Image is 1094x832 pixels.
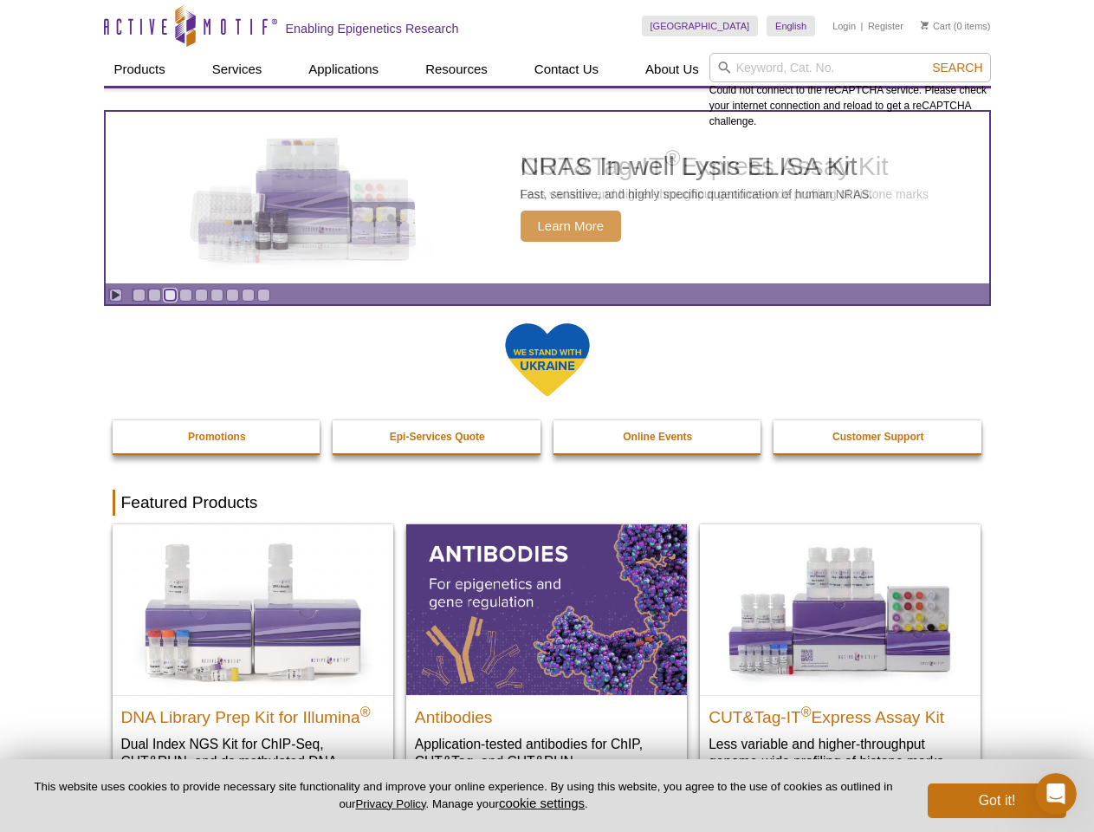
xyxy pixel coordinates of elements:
[861,16,864,36] li: |
[928,783,1066,818] button: Got it!
[355,797,425,810] a: Privacy Policy
[774,420,983,453] a: Customer Support
[179,289,192,302] a: Go to slide 4
[801,704,812,718] sup: ®
[188,431,246,443] strong: Promotions
[164,289,177,302] a: Go to slide 3
[709,700,972,726] h2: CUT&Tag-IT Express Assay Kit
[921,16,991,36] li: (0 items)
[623,431,692,443] strong: Online Events
[921,21,929,29] img: Your Cart
[415,735,678,770] p: Application-tested antibodies for ChIP, CUT&Tag, and CUT&RUN.
[415,700,678,726] h2: Antibodies
[700,524,981,694] img: CUT&Tag-IT® Express Assay Kit
[133,289,146,302] a: Go to slide 1
[333,420,542,453] a: Epi-Services Quote
[868,20,903,32] a: Register
[113,524,393,694] img: DNA Library Prep Kit for Illumina
[113,490,982,516] h2: Featured Products
[406,524,687,694] img: All Antibodies
[104,53,176,86] a: Products
[709,735,972,770] p: Less variable and higher-throughput genome-wide profiling of histone marks​.
[709,53,991,129] div: Could not connect to the reCAPTCHA service. Please check your internet connection and reload to g...
[257,289,270,302] a: Go to slide 9
[709,53,991,82] input: Keyword, Cat. No.
[148,289,161,302] a: Go to slide 2
[767,16,815,36] a: English
[504,322,591,399] img: We Stand With Ukraine
[921,20,951,32] a: Cart
[832,431,923,443] strong: Customer Support
[927,60,987,75] button: Search
[524,53,609,86] a: Contact Us
[1035,773,1077,815] iframe: Intercom live chat
[113,524,393,804] a: DNA Library Prep Kit for Illumina DNA Library Prep Kit for Illumina® Dual Index NGS Kit for ChIP-...
[360,704,371,718] sup: ®
[113,420,322,453] a: Promotions
[28,779,899,812] p: This website uses cookies to provide necessary site functionality and improve your online experie...
[406,524,687,787] a: All Antibodies Antibodies Application-tested antibodies for ChIP, CUT&Tag, and CUT&RUN.
[242,289,255,302] a: Go to slide 8
[109,289,122,302] a: Toggle autoplay
[700,524,981,787] a: CUT&Tag-IT® Express Assay Kit CUT&Tag-IT®Express Assay Kit Less variable and higher-throughput ge...
[415,53,498,86] a: Resources
[642,16,759,36] a: [GEOGRAPHIC_DATA]
[202,53,273,86] a: Services
[226,289,239,302] a: Go to slide 7
[298,53,389,86] a: Applications
[499,796,585,810] button: cookie settings
[195,289,208,302] a: Go to slide 5
[121,700,385,726] h2: DNA Library Prep Kit for Illumina
[832,20,856,32] a: Login
[635,53,709,86] a: About Us
[286,21,459,36] h2: Enabling Epigenetics Research
[210,289,223,302] a: Go to slide 6
[553,420,763,453] a: Online Events
[932,61,982,75] span: Search
[390,431,485,443] strong: Epi-Services Quote
[121,735,385,788] p: Dual Index NGS Kit for ChIP-Seq, CUT&RUN, and ds methylated DNA assays.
